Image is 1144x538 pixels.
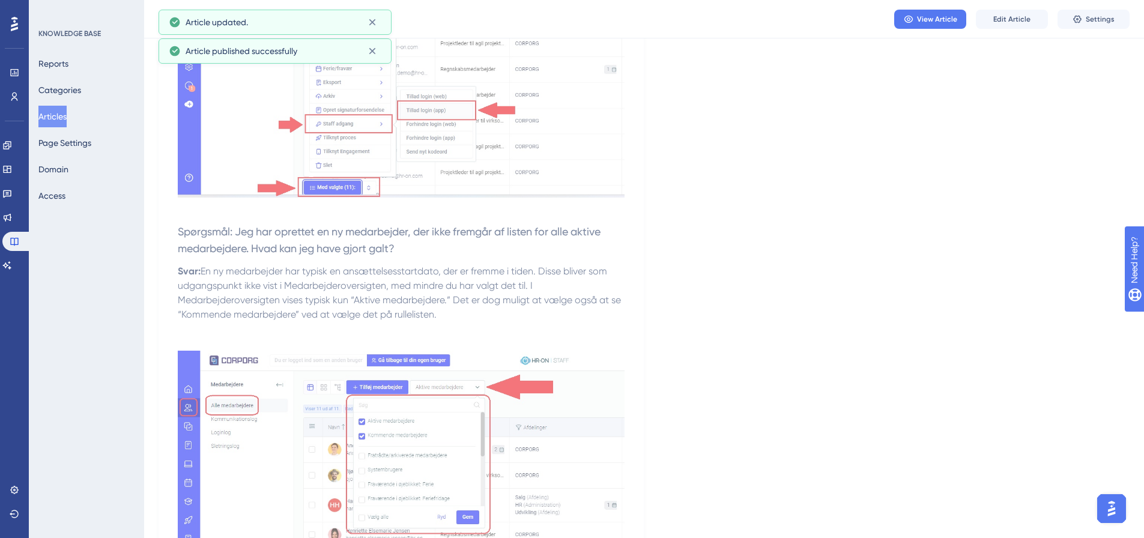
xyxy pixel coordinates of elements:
button: Articles [38,106,67,127]
span: Article published successfully [186,44,297,58]
strong: Svar: [178,265,201,277]
span: Article updated. [186,15,248,29]
button: Access [38,185,65,207]
button: Page Settings [38,132,91,154]
span: Need Help? [28,3,75,17]
button: Reports [38,53,68,74]
button: Domain [38,159,68,180]
span: En ny medarbejder har typisk en ansættelsesstartdato, der er fremme i tiden. Disse bliver som udg... [178,265,623,320]
div: KNOWLEDGE BASE [38,29,101,38]
span: Edit Article [993,14,1031,24]
iframe: UserGuiding AI Assistant Launcher [1094,491,1130,527]
span: Spørgsmål: Jeg har oprettet en ny medarbejder, der ikke fremgår af listen for alle aktive medarbe... [178,225,603,255]
button: Categories [38,79,81,101]
span: Settings [1086,14,1115,24]
button: View Article [894,10,966,29]
span: View Article [917,14,957,24]
button: Settings [1058,10,1130,29]
button: Edit Article [976,10,1048,29]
